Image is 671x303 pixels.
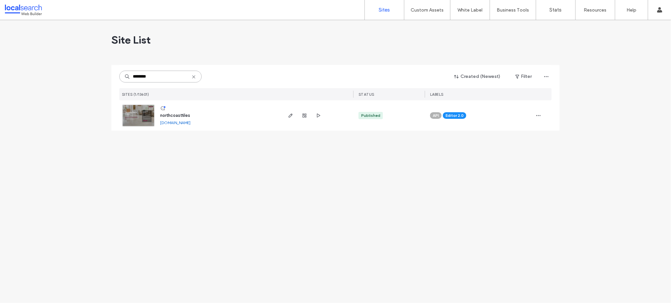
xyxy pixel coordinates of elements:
[497,7,529,13] label: Business Tools
[160,113,190,118] a: northcoasttiles
[458,7,483,13] label: White Label
[160,120,190,125] a: [DOMAIN_NAME]
[446,113,464,118] span: Editor 2.0
[111,33,151,47] span: Site List
[379,7,390,13] label: Sites
[584,7,607,13] label: Resources
[361,113,380,118] div: Published
[411,7,444,13] label: Custom Assets
[433,113,439,118] span: API
[359,92,374,97] span: STATUS
[550,7,562,13] label: Stats
[430,92,444,97] span: LABELS
[122,92,149,97] span: SITES (1/13601)
[627,7,637,13] label: Help
[15,5,28,11] span: Help
[449,71,506,82] button: Created (Newest)
[509,71,539,82] button: Filter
